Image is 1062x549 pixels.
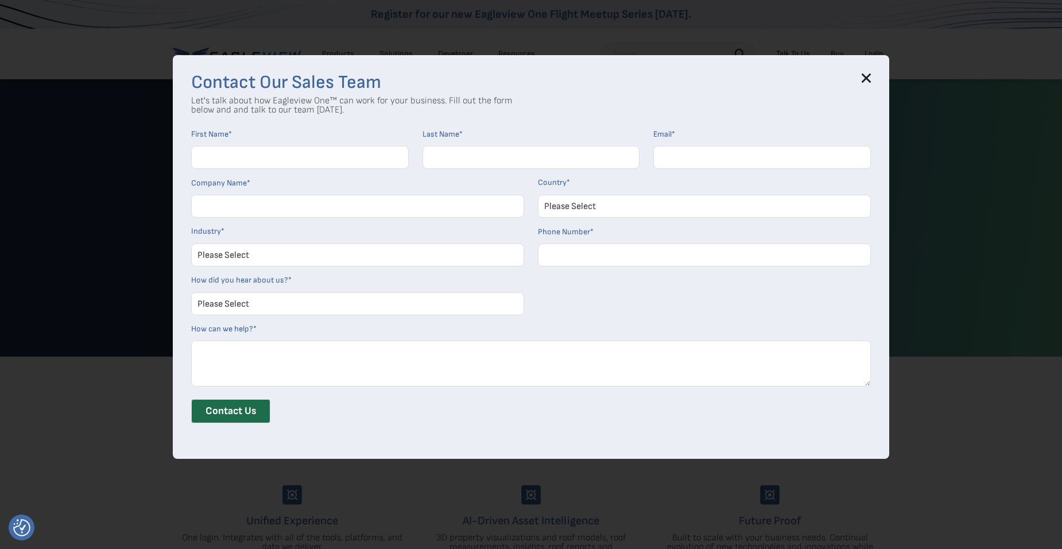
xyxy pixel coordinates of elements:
span: First Name [191,129,228,139]
p: Let's talk about how Eagleview One™ can work for your business. Fill out the form below and and t... [191,96,513,115]
span: How can we help? [191,324,253,334]
span: Email [653,129,672,139]
button: Consent Preferences [13,519,30,536]
span: Company Name [191,178,247,188]
input: Contact Us [191,399,270,423]
span: Last Name [423,129,459,139]
span: Country [538,177,567,187]
span: How did you hear about us? [191,275,288,285]
span: Phone Number [538,227,590,237]
h3: Contact Our Sales Team [191,74,871,92]
img: Revisit consent button [13,519,30,536]
span: Industry [191,226,221,236]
